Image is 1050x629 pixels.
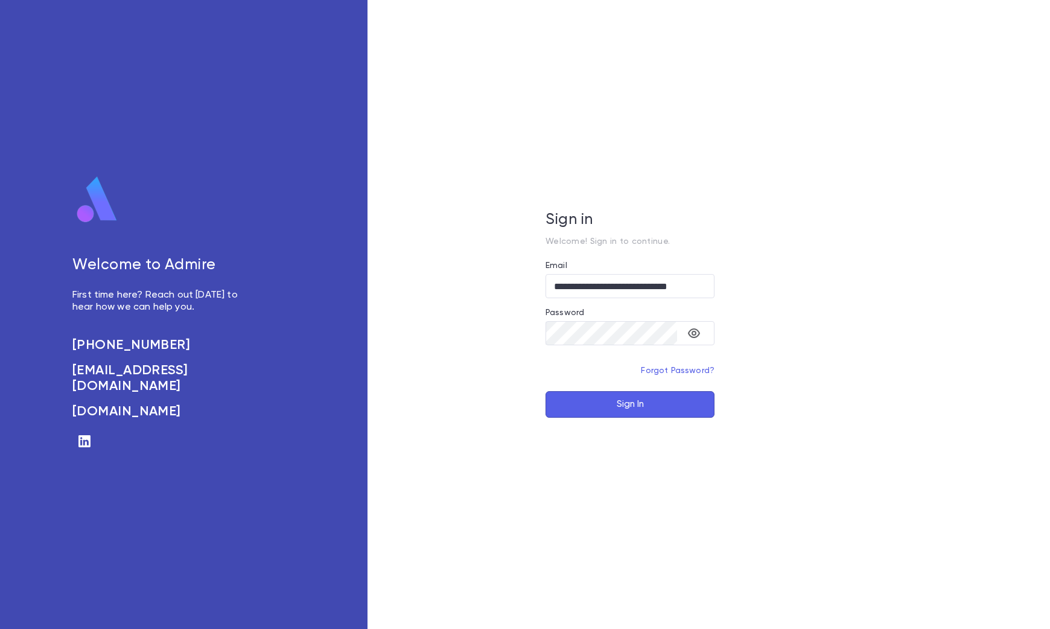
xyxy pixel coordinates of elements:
[546,261,567,270] label: Email
[72,404,251,420] a: [DOMAIN_NAME]
[546,308,584,318] label: Password
[72,289,251,313] p: First time here? Reach out [DATE] to hear how we can help you.
[546,391,714,418] button: Sign In
[546,237,714,246] p: Welcome! Sign in to continue.
[72,337,251,353] a: [PHONE_NUMBER]
[546,211,714,229] h5: Sign in
[641,366,714,375] a: Forgot Password?
[72,363,251,394] a: [EMAIL_ADDRESS][DOMAIN_NAME]
[682,321,706,345] button: toggle password visibility
[72,257,251,275] h5: Welcome to Admire
[72,176,122,224] img: logo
